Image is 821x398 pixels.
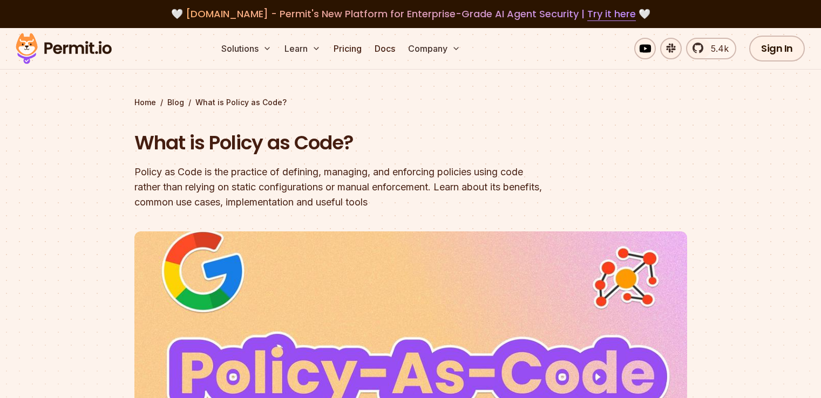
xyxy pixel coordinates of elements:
[217,38,276,59] button: Solutions
[134,129,549,156] h1: What is Policy as Code?
[186,7,636,20] span: [DOMAIN_NAME] - Permit's New Platform for Enterprise-Grade AI Agent Security |
[11,30,117,67] img: Permit logo
[134,164,549,210] div: Policy as Code is the practice of defining, managing, and enforcing policies using code rather th...
[134,97,156,108] a: Home
[749,36,805,61] a: Sign In
[26,6,795,22] div: 🤍 🤍
[329,38,366,59] a: Pricing
[167,97,184,108] a: Blog
[280,38,325,59] button: Learn
[134,97,687,108] div: / /
[587,7,636,21] a: Try it here
[404,38,465,59] button: Company
[686,38,736,59] a: 5.4k
[704,42,729,55] span: 5.4k
[370,38,399,59] a: Docs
